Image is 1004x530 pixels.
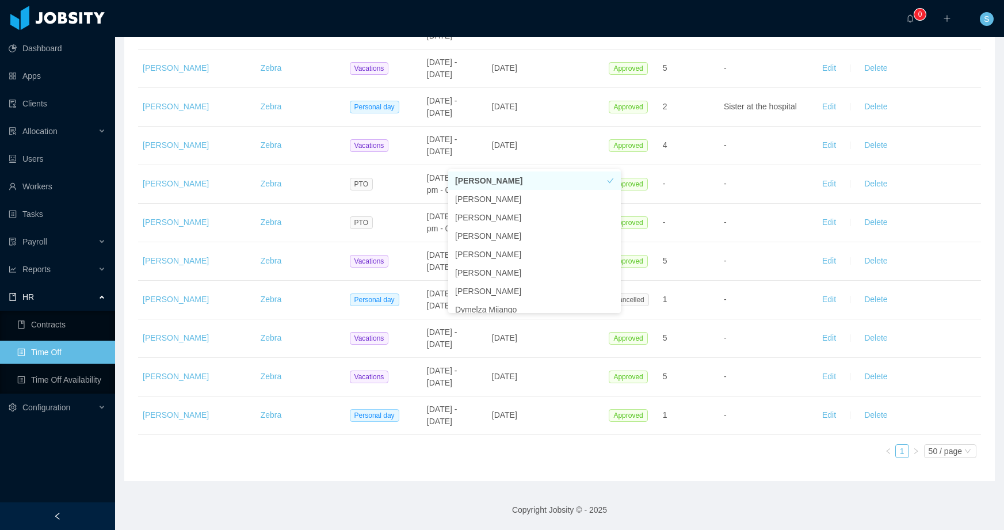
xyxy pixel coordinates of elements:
span: [DATE] - [DATE] [427,327,457,349]
span: [DATE] 05:00 pm - 08:00 pm [427,212,479,233]
i: icon: line-chart [9,265,17,273]
i: icon: bell [906,14,914,22]
div: 50 / page [929,445,962,457]
i: icon: book [9,293,17,301]
span: [DATE] [492,372,517,381]
a: icon: userWorkers [9,175,106,198]
button: Edit [813,291,845,309]
a: icon: profileTime Off Availability [17,368,106,391]
a: Zebra [261,102,282,111]
span: Approved [609,62,647,75]
span: Approved [609,101,647,113]
span: Vacations [350,371,389,383]
span: - [663,218,666,227]
span: [DATE] [492,410,517,420]
span: [DATE] - [DATE] [427,58,457,79]
a: [PERSON_NAME] [143,333,209,342]
a: Zebra [261,179,282,188]
span: [DATE] - [DATE] [427,250,457,272]
button: Edit [813,252,845,270]
footer: Copyright Jobsity © - 2025 [115,490,1004,530]
span: - [663,179,666,188]
span: Cancelled [609,293,648,306]
i: icon: check [607,196,614,203]
i: icon: setting [9,403,17,411]
span: - [724,63,727,73]
button: Delete [855,252,896,270]
span: [DATE] - [DATE] [427,19,457,40]
li: [PERSON_NAME] [448,264,621,282]
button: Edit [813,329,845,348]
a: 1 [896,445,908,457]
li: 1 [895,444,909,458]
sup: 0 [914,9,926,20]
a: [PERSON_NAME] [143,295,209,304]
button: Edit [813,175,845,193]
a: icon: robotUsers [9,147,106,170]
span: PTO [350,178,373,190]
i: icon: down [964,448,971,456]
span: [DATE] - [DATE] [427,366,457,387]
a: icon: bookContracts [17,313,106,336]
a: Zebra [261,63,282,73]
span: - [724,372,727,381]
a: icon: appstoreApps [9,64,106,87]
a: [PERSON_NAME] [143,372,209,381]
span: 5 [663,256,667,265]
button: Delete [855,175,896,193]
a: icon: auditClients [9,92,106,115]
i: icon: check [607,269,614,276]
span: HR [22,292,34,302]
span: [DATE] [492,102,517,111]
i: icon: check [607,251,614,258]
span: Approved [609,139,647,152]
span: [DATE] [492,140,517,150]
a: icon: profileTasks [9,203,106,226]
a: [PERSON_NAME] [143,63,209,73]
span: - [724,218,727,227]
span: 5 [663,372,667,381]
button: Edit [813,368,845,386]
span: - [724,333,727,342]
span: Allocation [22,127,58,136]
a: Zebra [261,410,282,420]
li: [PERSON_NAME] [448,245,621,264]
a: [PERSON_NAME] [143,140,209,150]
span: Vacations [350,332,389,345]
span: - [724,179,727,188]
span: - [724,295,727,304]
i: icon: right [913,448,919,455]
li: [PERSON_NAME] [448,171,621,190]
i: icon: check [607,306,614,313]
span: Personal day [350,409,399,422]
a: [PERSON_NAME] [143,179,209,188]
a: [PERSON_NAME] [143,410,209,420]
li: [PERSON_NAME] [448,208,621,227]
li: Next Page [909,444,923,458]
span: Payroll [22,237,47,246]
i: icon: file-protect [9,238,17,246]
span: [DATE] [492,63,517,73]
span: S [984,12,989,26]
span: - [724,256,727,265]
span: 1 [663,295,667,304]
span: 5 [663,63,667,73]
i: icon: solution [9,127,17,135]
button: Delete [855,291,896,309]
button: Delete [855,406,896,425]
span: Personal day [350,101,399,113]
i: icon: check [607,214,614,221]
a: [PERSON_NAME] [143,256,209,265]
button: Edit [813,59,845,78]
a: Zebra [261,295,282,304]
span: Approved [609,332,647,345]
button: Delete [855,98,896,116]
a: [PERSON_NAME] [143,102,209,111]
span: 1 [663,410,667,420]
button: Edit [813,136,845,155]
span: [DATE] - [DATE] [427,135,457,156]
span: Personal day [350,293,399,306]
li: [PERSON_NAME] [448,227,621,245]
span: [DATE] [492,333,517,342]
li: [PERSON_NAME] [448,282,621,300]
